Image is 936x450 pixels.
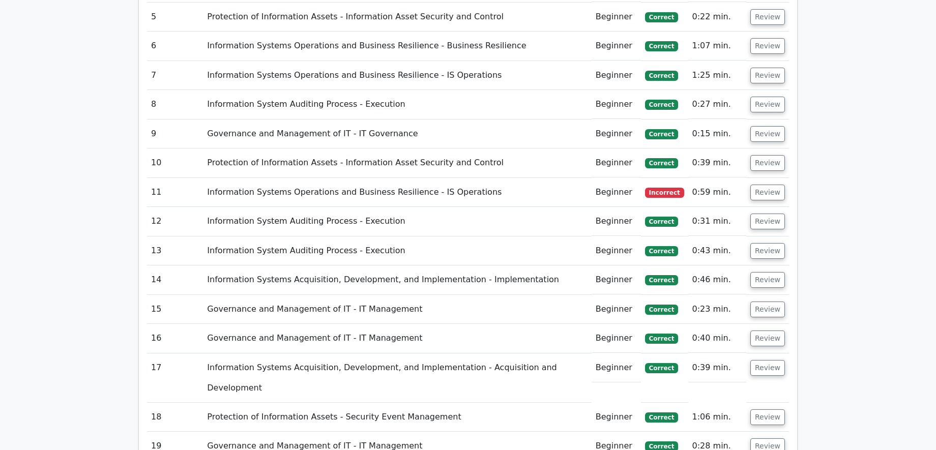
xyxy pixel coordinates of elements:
td: Information Systems Operations and Business Resilience - IS Operations [203,61,591,90]
td: 0:23 min. [688,295,746,324]
td: Beginner [592,403,641,432]
td: Protection of Information Assets - Information Asset Security and Control [203,148,591,177]
span: Correct [645,334,678,344]
span: Incorrect [645,188,684,198]
td: Beginner [592,295,641,324]
button: Review [750,302,785,317]
td: 8 [147,90,203,119]
td: Information Systems Operations and Business Resilience - Business Resilience [203,32,591,61]
button: Review [750,68,785,83]
span: Correct [645,12,678,22]
button: Review [750,38,785,54]
td: 1:06 min. [688,403,746,432]
td: Beginner [592,61,641,90]
button: Review [750,243,785,259]
td: Beginner [592,32,641,61]
span: Correct [645,100,678,110]
td: 12 [147,207,203,236]
button: Review [750,155,785,171]
td: Information Systems Acquisition, Development, and Implementation - Acquisition and Development [203,353,591,403]
button: Review [750,126,785,142]
td: 0:39 min. [688,353,746,382]
span: Correct [645,71,678,81]
td: 0:22 min. [688,3,746,32]
button: Review [750,331,785,346]
td: 9 [147,119,203,148]
td: 1:25 min. [688,61,746,90]
span: Correct [645,275,678,285]
td: Beginner [592,207,641,236]
td: Beginner [592,236,641,265]
button: Review [750,185,785,200]
td: Beginner [592,148,641,177]
td: 17 [147,353,203,403]
td: 7 [147,61,203,90]
td: 10 [147,148,203,177]
td: 0:43 min. [688,236,746,265]
span: Correct [645,363,678,373]
td: Information System Auditing Process - Execution [203,90,591,119]
td: 11 [147,178,203,207]
td: Protection of Information Assets - Security Event Management [203,403,591,432]
button: Review [750,97,785,112]
td: 0:46 min. [688,265,746,294]
td: Protection of Information Assets - Information Asset Security and Control [203,3,591,32]
td: 18 [147,403,203,432]
td: Governance and Management of IT - IT Management [203,324,591,353]
td: 5 [147,3,203,32]
button: Review [750,272,785,288]
td: 0:27 min. [688,90,746,119]
span: Correct [645,217,678,227]
td: 0:15 min. [688,119,746,148]
td: 13 [147,236,203,265]
td: Governance and Management of IT - IT Management [203,295,591,324]
td: Beginner [592,324,641,353]
td: Beginner [592,90,641,119]
span: Correct [645,129,678,139]
button: Review [750,360,785,376]
td: 0:40 min. [688,324,746,353]
button: Review [750,214,785,229]
span: Correct [645,412,678,423]
td: 0:31 min. [688,207,746,236]
button: Review [750,9,785,25]
td: Information Systems Operations and Business Resilience - IS Operations [203,178,591,207]
td: Information System Auditing Process - Execution [203,236,591,265]
span: Correct [645,41,678,51]
td: Beginner [592,353,641,382]
td: Information System Auditing Process - Execution [203,207,591,236]
span: Correct [645,158,678,168]
td: 0:59 min. [688,178,746,207]
td: Beginner [592,119,641,148]
td: Beginner [592,265,641,294]
td: Information Systems Acquisition, Development, and Implementation - Implementation [203,265,591,294]
td: 15 [147,295,203,324]
span: Correct [645,246,678,256]
td: Governance and Management of IT - IT Governance [203,119,591,148]
td: 14 [147,265,203,294]
td: 0:39 min. [688,148,746,177]
td: 1:07 min. [688,32,746,61]
button: Review [750,409,785,425]
td: 16 [147,324,203,353]
td: Beginner [592,3,641,32]
td: 6 [147,32,203,61]
span: Correct [645,305,678,315]
td: Beginner [592,178,641,207]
